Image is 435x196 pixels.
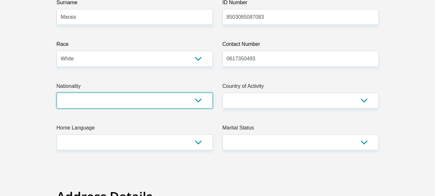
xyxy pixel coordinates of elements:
label: Country of Activity [223,82,379,93]
input: Surname [57,9,213,25]
label: Race [57,40,213,51]
label: Home Language [57,124,213,134]
label: Nationality [57,82,213,93]
label: Contact Number [223,40,379,51]
label: Marital Status [223,124,379,134]
input: Contact Number [223,51,379,67]
input: ID Number [223,9,379,25]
